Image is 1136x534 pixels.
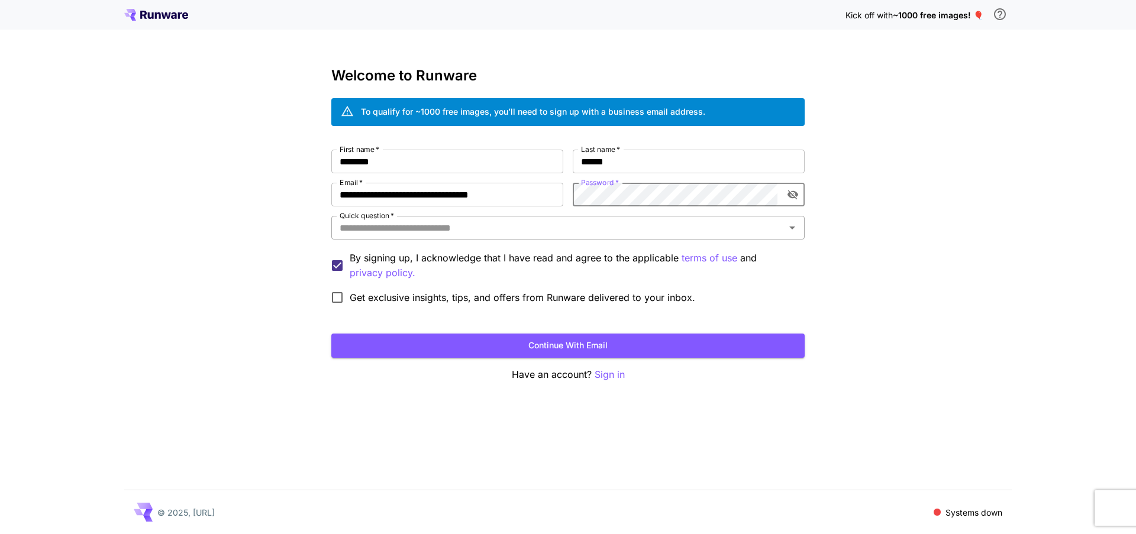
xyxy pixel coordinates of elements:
[845,10,893,20] span: Kick off with
[893,10,983,20] span: ~1000 free images! 🎈
[945,506,1002,519] p: Systems down
[340,211,394,221] label: Quick question
[331,67,805,84] h3: Welcome to Runware
[340,144,379,154] label: First name
[350,266,415,280] button: By signing up, I acknowledge that I have read and agree to the applicable terms of use and
[331,367,805,382] p: Have an account?
[784,219,801,236] button: Open
[157,506,215,519] p: © 2025, [URL]
[350,251,795,280] p: By signing up, I acknowledge that I have read and agree to the applicable and
[340,177,363,187] label: Email
[350,266,415,280] p: privacy policy.
[988,2,1012,26] button: In order to qualify for free credit, you need to sign up with a business email address and click ...
[331,334,805,358] button: Continue with email
[682,251,737,266] p: terms of use
[682,251,737,266] button: By signing up, I acknowledge that I have read and agree to the applicable and privacy policy.
[350,290,695,305] span: Get exclusive insights, tips, and offers from Runware delivered to your inbox.
[595,367,625,382] button: Sign in
[361,105,705,118] div: To qualify for ~1000 free images, you’ll need to sign up with a business email address.
[581,177,619,187] label: Password
[581,144,620,154] label: Last name
[782,184,803,205] button: toggle password visibility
